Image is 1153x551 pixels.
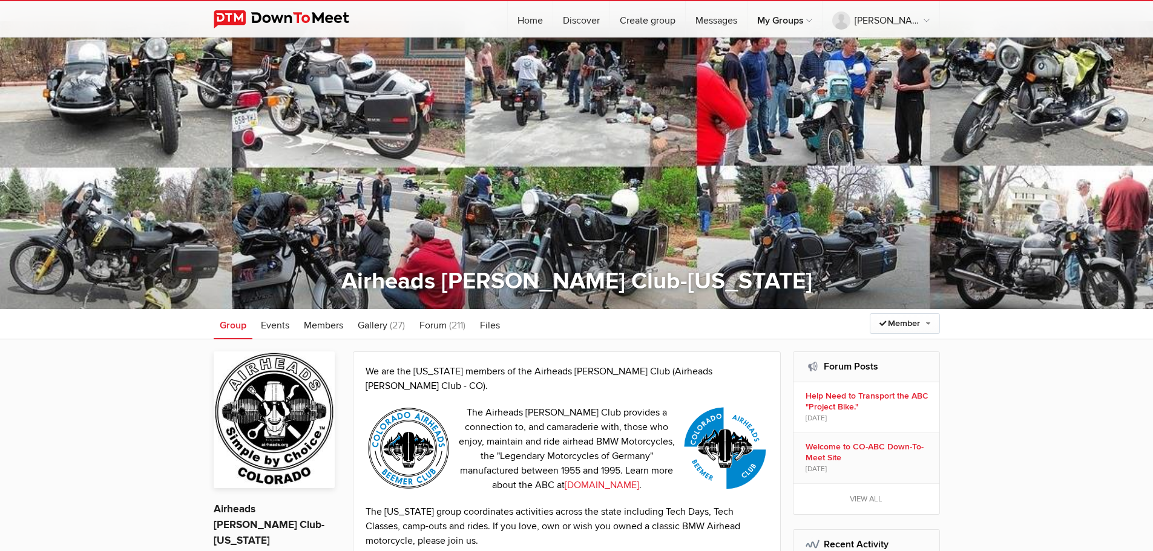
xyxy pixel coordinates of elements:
[747,1,822,37] a: My Groups
[390,319,405,331] span: (27)
[214,309,252,339] a: Group
[686,1,747,37] a: Messages
[220,319,246,331] span: Group
[449,319,465,331] span: (211)
[553,1,609,37] a: Discover
[508,1,553,37] a: Home
[255,309,295,339] a: Events
[298,309,349,339] a: Members
[824,360,878,373] a: Forum Posts
[870,313,940,334] a: Member
[366,364,769,393] p: We are the [US_STATE] members of the Airheads [PERSON_NAME] Club (Airheads [PERSON_NAME] Club - CO).
[214,351,335,488] img: Airheads Beemer Club-Colorado
[793,433,939,483] a: Welcome to CO-ABC Down-To-Meet Site [DATE]
[806,464,827,475] span: [DATE]
[474,309,506,339] a: Files
[793,484,939,514] a: View all
[823,1,939,37] a: [PERSON_NAME]
[261,319,289,331] span: Events
[806,442,931,463] b: Welcome to CO-ABC Down-To-Meet Site
[358,319,387,331] span: Gallery
[413,309,471,339] a: Forum (211)
[419,319,447,331] span: Forum
[793,382,939,432] a: Help Need to Transport the ABC "Project Bike." [DATE]
[352,309,411,339] a: Gallery (27)
[214,10,368,28] img: DownToMeet
[459,406,675,491] span: The Airheads [PERSON_NAME] Club provides a connection to, and camaraderie with, those who enjoy, ...
[639,479,642,491] span: .
[480,319,500,331] span: Files
[304,319,343,331] span: Members
[806,413,827,424] span: [DATE]
[565,479,639,491] a: [DOMAIN_NAME]
[610,1,685,37] a: Create group
[366,504,769,548] p: The [US_STATE] group coordinates activities across the state including Tech Days, Tech Classes, c...
[806,391,931,412] b: Help Need to Transport the ABC "Project Bike."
